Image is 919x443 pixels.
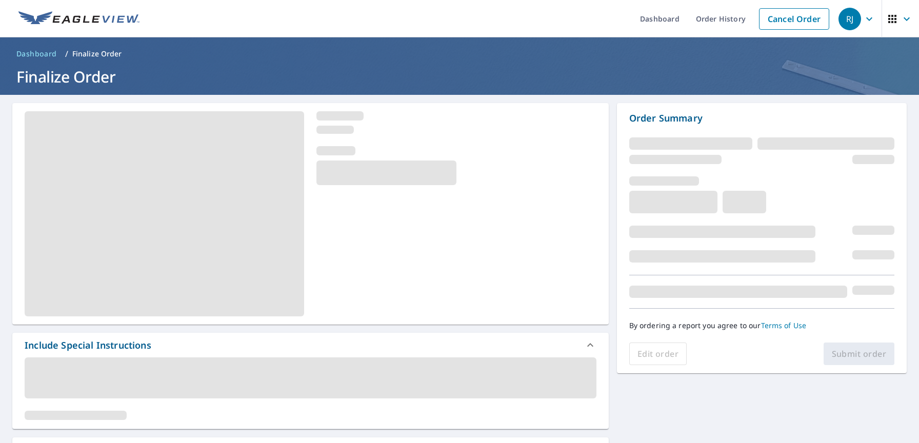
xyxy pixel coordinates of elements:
a: Dashboard [12,46,61,62]
a: Terms of Use [761,320,807,330]
p: Finalize Order [72,49,122,59]
div: Include Special Instructions [25,338,151,352]
p: Order Summary [629,111,894,125]
p: By ordering a report you agree to our [629,321,894,330]
div: Include Special Instructions [12,333,609,357]
img: EV Logo [18,11,139,27]
span: Dashboard [16,49,57,59]
a: Cancel Order [759,8,829,30]
nav: breadcrumb [12,46,907,62]
li: / [65,48,68,60]
h1: Finalize Order [12,66,907,87]
div: RJ [838,8,861,30]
